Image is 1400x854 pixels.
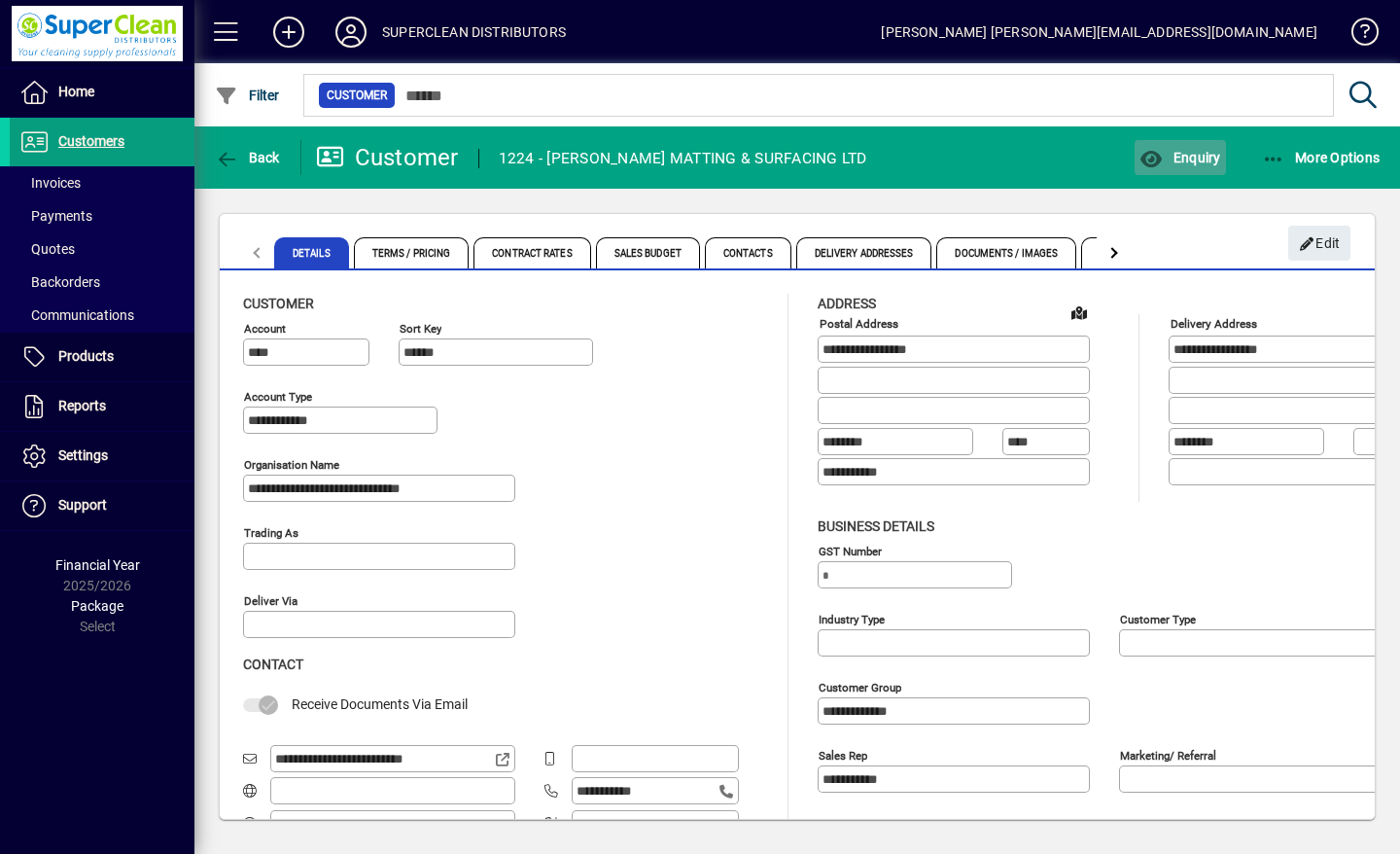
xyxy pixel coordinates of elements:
[210,140,285,175] button: Back
[819,544,882,557] mat-label: GST Number
[818,518,934,534] span: Business details
[292,696,468,712] span: Receive Documents Via Email
[819,748,867,762] mat-label: Sales rep
[19,274,100,290] span: Backorders
[244,594,297,608] mat-label: Deliver via
[1257,140,1385,175] button: More Options
[10,199,194,232] a: Payments
[19,307,134,323] span: Communications
[10,166,194,199] a: Invoices
[244,458,339,472] mat-label: Organisation name
[10,382,194,431] a: Reports
[1120,748,1216,762] mat-label: Marketing/ Referral
[400,322,441,336] mat-label: Sort key
[58,84,94,99] span: Home
[10,432,194,480] a: Settings
[19,241,75,257] span: Quotes
[10,232,194,266] a: Quotes
[819,680,901,694] mat-label: Customer group
[327,86,387,105] span: Customer
[596,237,700,268] span: Sales Budget
[1139,150,1220,165] span: Enquiry
[382,17,566,48] div: SUPERCLEAN DISTRIBUTORS
[881,17,1317,48] div: [PERSON_NAME] [PERSON_NAME][EMAIL_ADDRESS][DOMAIN_NAME]
[55,557,140,573] span: Financial Year
[19,175,81,191] span: Invoices
[819,612,885,625] mat-label: Industry type
[243,296,314,311] span: Customer
[215,88,280,103] span: Filter
[71,598,123,614] span: Package
[818,296,876,311] span: Address
[320,15,382,50] button: Profile
[244,390,312,404] mat-label: Account Type
[10,68,194,117] a: Home
[819,816,861,830] mat-label: Manager
[274,237,349,268] span: Details
[58,398,106,413] span: Reports
[936,237,1076,268] span: Documents / Images
[19,208,92,224] span: Payments
[10,333,194,381] a: Products
[243,657,303,672] span: Contact
[1064,297,1095,328] a: View on map
[705,237,791,268] span: Contacts
[1299,228,1341,260] span: Edit
[354,237,470,268] span: Terms / Pricing
[244,322,286,336] mat-label: Account
[473,237,590,268] span: Contract Rates
[10,481,194,530] a: Support
[316,142,459,173] div: Customer
[10,266,194,299] a: Backorders
[796,237,932,268] span: Delivery Addresses
[1120,612,1196,625] mat-label: Customer type
[499,143,867,174] div: 1224 - [PERSON_NAME] MATTING & SURFACING LTD
[1120,816,1154,830] mat-label: Region
[10,299,194,332] a: Communications
[244,526,298,540] mat-label: Trading as
[1081,237,1190,268] span: Custom Fields
[215,150,280,165] span: Back
[58,348,114,364] span: Products
[210,78,285,113] button: Filter
[258,15,320,50] button: Add
[194,140,301,175] app-page-header-button: Back
[58,497,107,513] span: Support
[1288,226,1350,261] button: Edit
[1337,4,1376,67] a: Knowledge Base
[1135,140,1225,175] button: Enquiry
[1262,150,1381,165] span: More Options
[58,133,124,149] span: Customers
[58,447,108,463] span: Settings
